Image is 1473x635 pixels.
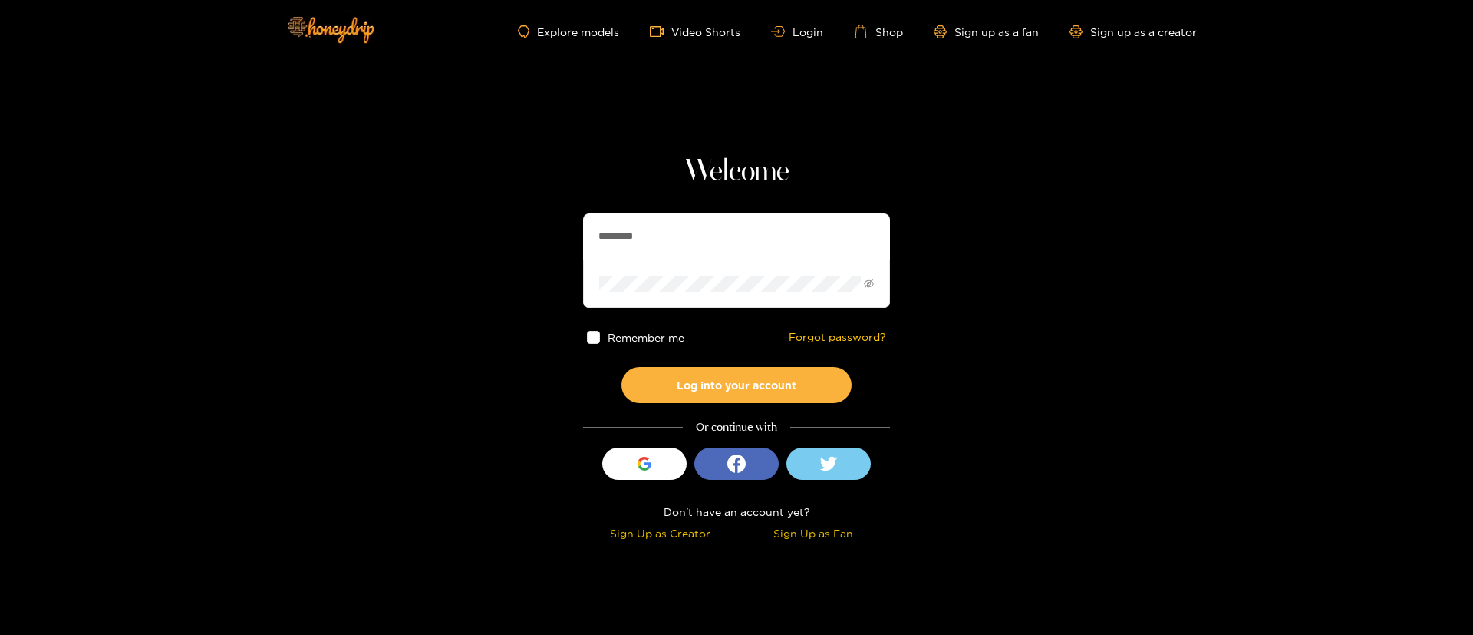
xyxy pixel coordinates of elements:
span: Remember me [608,332,684,343]
a: Sign up as a creator [1069,25,1197,38]
div: Sign Up as Creator [587,524,733,542]
div: Don't have an account yet? [583,503,890,521]
span: video-camera [650,25,671,38]
a: Explore models [518,25,619,38]
div: Or continue with [583,418,890,436]
button: Log into your account [621,367,852,403]
a: Forgot password? [789,331,886,344]
a: Video Shorts [650,25,740,38]
a: Login [771,26,823,38]
div: Sign Up as Fan [740,524,886,542]
span: eye-invisible [864,279,874,289]
a: Sign up as a fan [934,25,1039,38]
h1: Welcome [583,154,890,190]
a: Shop [854,25,903,38]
